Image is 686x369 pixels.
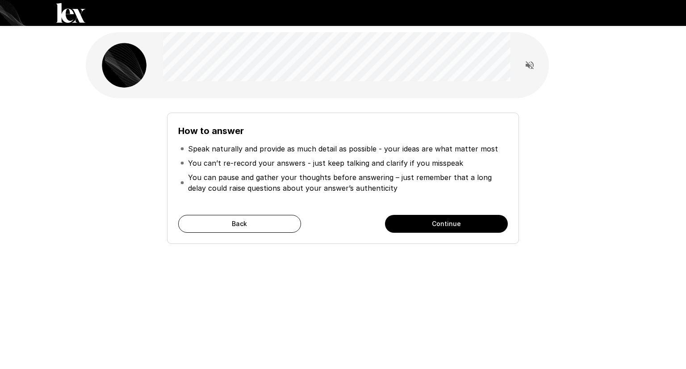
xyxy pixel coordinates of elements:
img: lex_avatar2.png [102,43,146,88]
p: You can pause and gather your thoughts before answering – just remember that a long delay could r... [188,172,506,193]
b: How to answer [178,126,244,136]
button: Read questions aloud [521,56,539,74]
p: You can’t re-record your answers - just keep talking and clarify if you misspeak [188,158,463,168]
button: Back [178,215,301,233]
button: Continue [385,215,508,233]
p: Speak naturally and provide as much detail as possible - your ideas are what matter most [188,143,498,154]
